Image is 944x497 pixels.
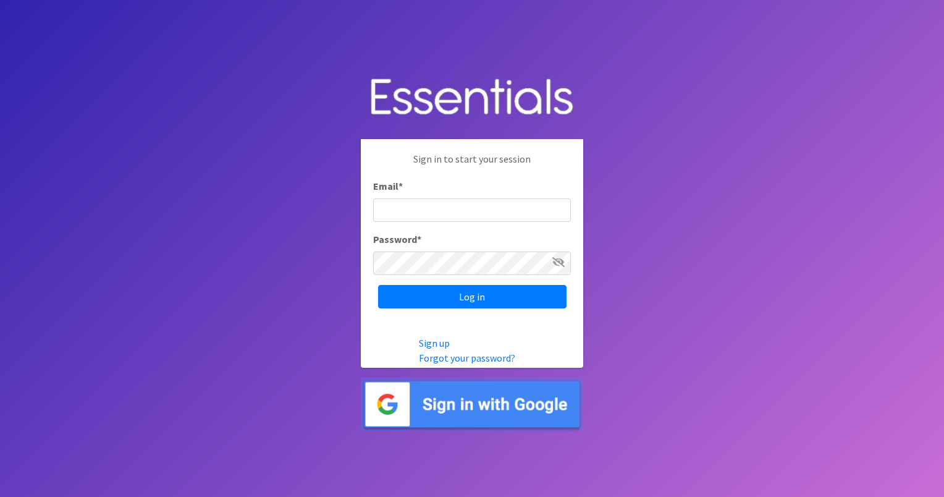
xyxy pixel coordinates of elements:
[373,151,571,179] p: Sign in to start your session
[361,66,583,130] img: Human Essentials
[398,180,403,192] abbr: required
[417,233,421,245] abbr: required
[373,232,421,247] label: Password
[361,378,583,431] img: Sign in with Google
[373,179,403,193] label: Email
[419,337,450,349] a: Sign up
[378,285,567,308] input: Log in
[419,352,515,364] a: Forgot your password?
